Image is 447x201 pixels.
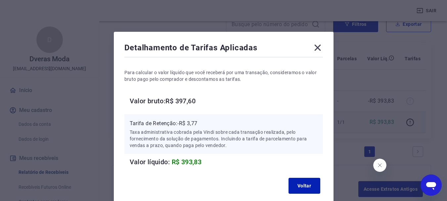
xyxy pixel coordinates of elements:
[373,159,386,172] iframe: Fechar mensagem
[130,96,323,106] h6: Valor bruto: R$ 397,60
[130,129,318,149] p: Taxa administrativa cobrada pela Vindi sobre cada transação realizada, pelo fornecimento da soluç...
[421,175,442,196] iframe: Botão para abrir a janela de mensagens
[289,178,320,194] button: Voltar
[130,120,318,127] p: Tarifa de Retenção: -R$ 3,77
[124,42,323,56] div: Detalhamento de Tarifas Aplicadas
[124,69,323,82] p: Para calcular o valor líquido que você receberá por uma transação, consideramos o valor bruto pag...
[4,5,56,10] span: Olá! Precisa de ajuda?
[130,157,323,167] h6: Valor líquido:
[172,158,202,166] span: R$ 393,83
